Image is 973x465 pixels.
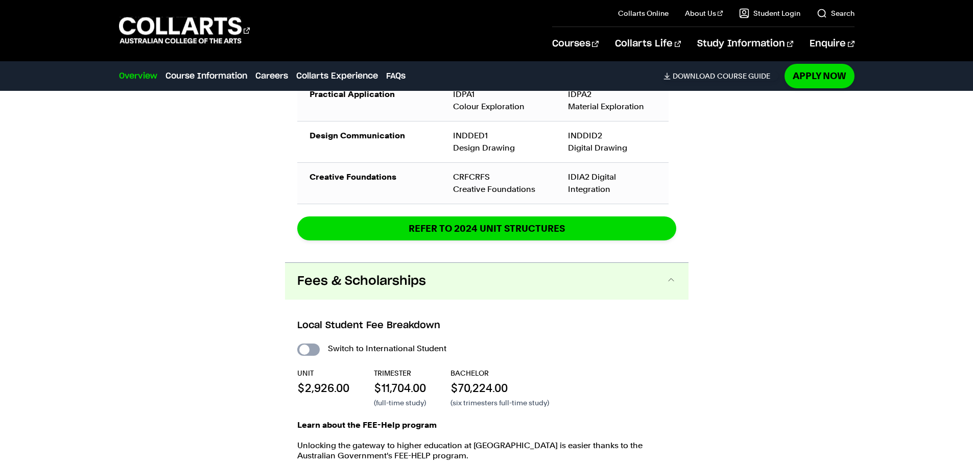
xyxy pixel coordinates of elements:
a: Course Information [165,70,247,82]
a: Collarts Online [618,8,669,18]
p: (full-time study) [374,398,426,408]
p: TRIMESTER [374,368,426,378]
strong: Learn about the FEE-Help program [297,420,437,430]
div: IDPA1 Colour Exploration [453,88,543,113]
p: $11,704.00 [374,380,426,396]
a: Collarts Life [615,27,681,61]
span: Download [673,71,715,81]
div: INDDED1 Design Drawing [453,130,543,154]
td: INDDID2 Digital Drawing [556,121,669,162]
a: Apply Now [785,64,855,88]
p: UNIT [297,368,349,378]
a: Courses [552,27,599,61]
div: Go to homepage [119,16,250,45]
strong: Creative Foundations [310,172,396,182]
a: Careers [255,70,288,82]
div: CRFCRFS Creative Foundations [453,171,543,195]
p: $70,224.00 [450,380,549,396]
p: BACHELOR [450,368,549,378]
a: FAQs [386,70,406,82]
label: Switch to International Student [328,341,446,356]
a: Student Login [739,8,800,18]
h3: Local Student Fee Breakdown [297,319,676,332]
a: DownloadCourse Guide [663,71,778,81]
td: IDIA2 Digital Integration [556,162,669,204]
a: Study Information [697,27,793,61]
a: REFER TO 2024 unit structures [297,216,676,240]
p: Unlocking the gateway to higher education at [GEOGRAPHIC_DATA] is easier thanks to the Australian... [297,440,676,461]
a: Collarts Experience [296,70,378,82]
button: Fees & Scholarships [285,263,689,300]
td: IDPA2 Material Exploration [556,80,669,121]
a: Overview [119,70,157,82]
p: (six trimesters full-time study) [450,398,549,408]
a: About Us [685,8,723,18]
a: Search [817,8,855,18]
p: $2,926.00 [297,380,349,396]
span: Fees & Scholarships [297,273,426,289]
strong: Design Communication [310,131,405,140]
strong: Practical Application [310,89,395,99]
a: Enquire [810,27,854,61]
